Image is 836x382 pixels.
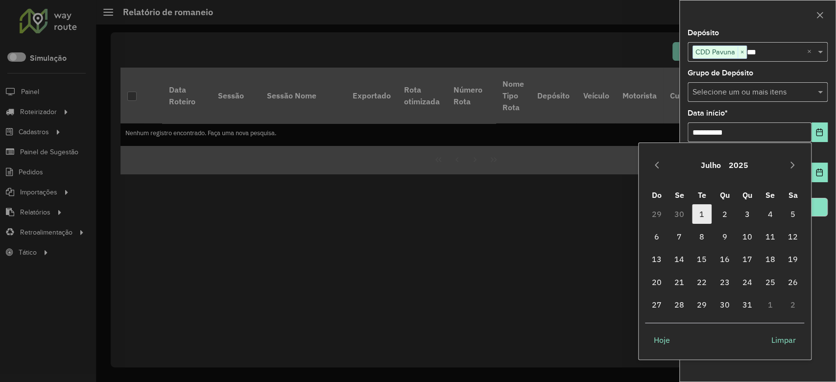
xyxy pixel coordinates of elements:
[765,190,775,200] span: Se
[645,271,668,293] td: 20
[783,249,803,269] span: 19
[760,204,780,224] span: 4
[812,122,828,142] button: Choose Date
[759,293,781,316] td: 1
[646,272,666,292] span: 20
[738,47,746,58] span: ×
[691,202,713,225] td: 1
[668,293,691,316] td: 28
[668,248,691,270] td: 14
[645,202,668,225] td: 29
[738,295,757,314] span: 31
[649,157,665,173] button: Previous Month
[692,204,712,224] span: 1
[646,249,666,269] span: 13
[668,202,691,225] td: 30
[688,67,753,79] label: Grupo de Depósito
[715,227,735,246] span: 9
[713,225,736,248] td: 9
[782,293,804,316] td: 2
[760,272,780,292] span: 25
[736,248,759,270] td: 17
[669,295,689,314] span: 28
[736,271,759,293] td: 24
[688,27,719,39] label: Depósito
[782,225,804,248] td: 12
[691,248,713,270] td: 15
[759,225,781,248] td: 11
[759,271,781,293] td: 25
[669,272,689,292] span: 21
[783,272,803,292] span: 26
[763,330,804,350] button: Limpar
[669,249,689,269] span: 14
[645,293,668,316] td: 27
[645,248,668,270] td: 13
[736,202,759,225] td: 3
[782,271,804,293] td: 26
[651,190,661,200] span: Do
[742,190,752,200] span: Qu
[697,153,725,177] button: Choose Month
[720,190,730,200] span: Qu
[783,204,803,224] span: 5
[692,249,712,269] span: 15
[646,227,666,246] span: 6
[713,202,736,225] td: 2
[668,225,691,248] td: 7
[698,190,706,200] span: Te
[692,272,712,292] span: 22
[759,248,781,270] td: 18
[725,153,752,177] button: Choose Year
[736,293,759,316] td: 31
[691,271,713,293] td: 22
[653,334,669,346] span: Hoje
[692,295,712,314] span: 29
[782,202,804,225] td: 5
[759,202,781,225] td: 4
[782,248,804,270] td: 19
[688,107,728,119] label: Data início
[760,249,780,269] span: 18
[738,272,757,292] span: 24
[638,143,812,360] div: Choose Date
[674,190,684,200] span: Se
[807,46,815,58] span: Clear all
[736,225,759,248] td: 10
[785,157,800,173] button: Next Month
[691,293,713,316] td: 29
[812,163,828,182] button: Choose Date
[669,227,689,246] span: 7
[713,248,736,270] td: 16
[715,295,735,314] span: 30
[691,225,713,248] td: 8
[646,295,666,314] span: 27
[783,227,803,246] span: 12
[645,225,668,248] td: 6
[738,227,757,246] span: 10
[738,204,757,224] span: 3
[713,271,736,293] td: 23
[715,204,735,224] span: 2
[760,227,780,246] span: 11
[715,272,735,292] span: 23
[693,46,738,58] span: CDD Pavuna
[692,227,712,246] span: 8
[713,293,736,316] td: 30
[771,334,796,346] span: Limpar
[715,249,735,269] span: 16
[738,249,757,269] span: 17
[668,271,691,293] td: 21
[788,190,797,200] span: Sa
[645,330,678,350] button: Hoje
